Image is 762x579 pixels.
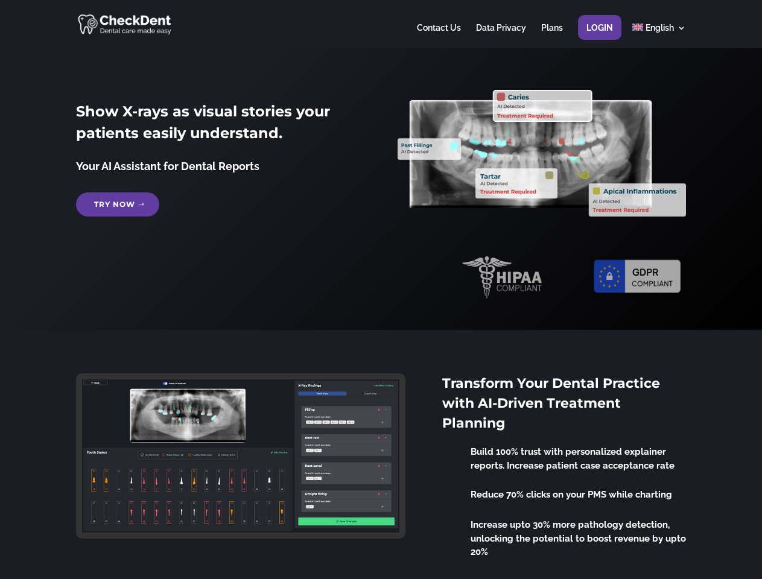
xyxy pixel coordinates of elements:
img: X_Ray_annotated [398,90,685,217]
a: Data Privacy [476,24,526,47]
a: Plans [541,24,563,47]
a: Try Now [76,192,159,217]
span: Reduce 70% clicks on your PMS while charting [471,489,672,500]
img: CheckDent AI [78,12,173,36]
span: Increase upto 30% more pathology detection, unlocking the potential to boost revenue by upto 20% [471,519,686,557]
span: Transform Your Dental Practice with AI-Driven Treatment Planning [442,375,660,431]
span: English [646,23,674,33]
a: English [632,24,686,47]
span: Your AI Assistant for Dental Reports [76,160,259,172]
a: Login [586,24,613,47]
a: Contact Us [417,24,461,47]
span: Build 100% trust with personalized explainer reports. Increase patient case acceptance rate [471,446,675,471]
h2: Show X-rays as visual stories your patients easily understand. [76,101,364,150]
